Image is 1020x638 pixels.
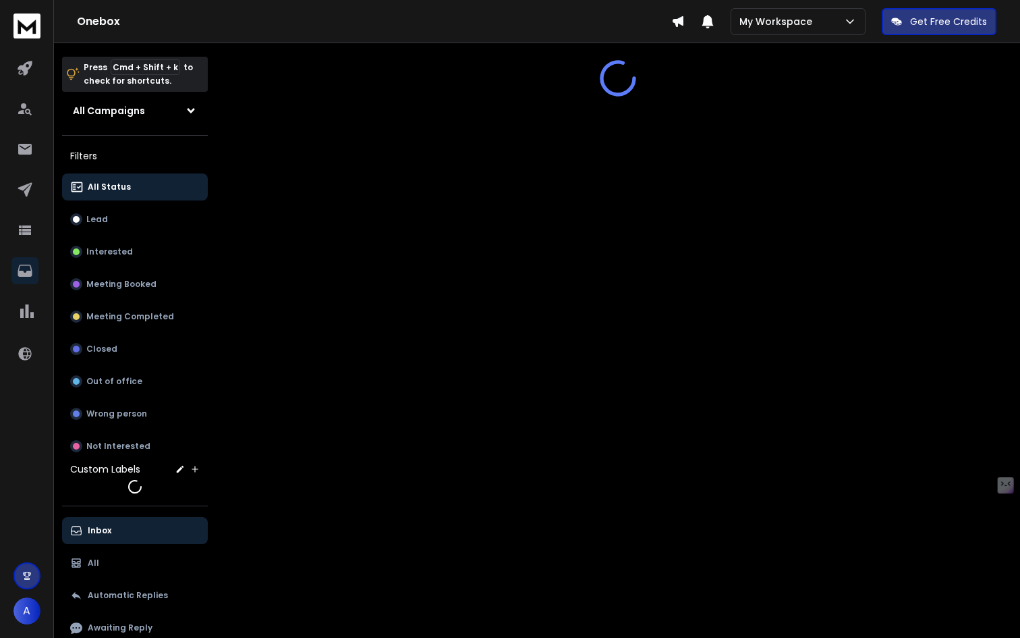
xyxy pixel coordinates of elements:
p: Press to check for shortcuts. [84,61,193,88]
button: All Status [62,174,208,201]
h3: Custom Labels [70,462,140,476]
p: Out of office [86,376,142,387]
button: Meeting Completed [62,303,208,330]
button: A [13,597,40,624]
p: Closed [86,344,117,354]
button: Interested [62,238,208,265]
button: All Campaigns [62,97,208,124]
button: Out of office [62,368,208,395]
p: All Status [88,182,131,192]
p: Awaiting Reply [88,622,152,633]
button: All [62,550,208,577]
p: Meeting Completed [86,311,174,322]
p: Lead [86,214,108,225]
p: Interested [86,246,133,257]
p: Automatic Replies [88,590,168,601]
button: Closed [62,336,208,363]
h3: Filters [62,147,208,165]
p: Meeting Booked [86,279,157,290]
p: Wrong person [86,408,147,419]
p: Inbox [88,525,111,536]
p: Get Free Credits [910,15,987,28]
p: My Workspace [739,15,818,28]
button: Lead [62,206,208,233]
p: All [88,558,99,568]
h1: All Campaigns [73,104,145,117]
button: Not Interested [62,433,208,460]
h1: Onebox [77,14,671,30]
button: Inbox [62,517,208,544]
button: Automatic Replies [62,582,208,609]
span: Cmd + Shift + k [111,59,180,75]
button: Wrong person [62,400,208,427]
p: Not Interested [86,441,150,452]
button: Meeting Booked [62,271,208,298]
button: Get Free Credits [882,8,996,35]
img: logo [13,14,40,38]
